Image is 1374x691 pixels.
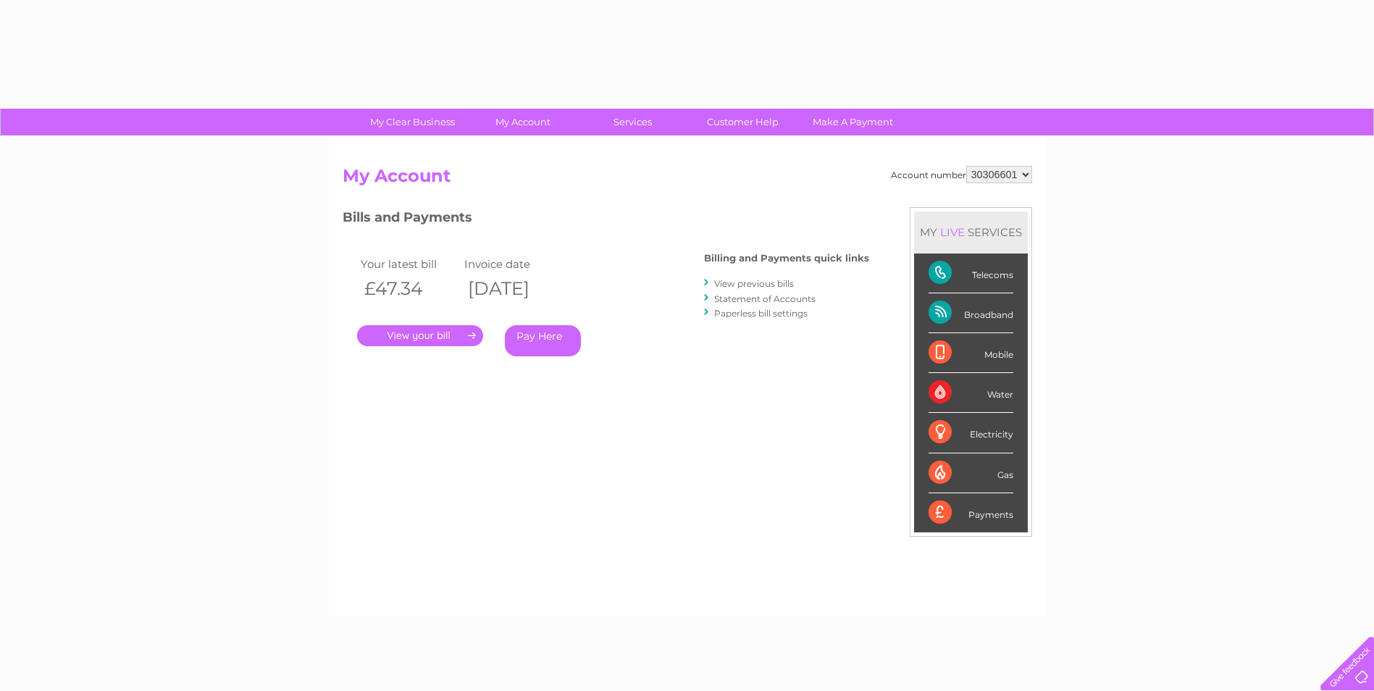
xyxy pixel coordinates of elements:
a: Statement of Accounts [714,293,816,304]
a: Pay Here [505,325,581,356]
th: £47.34 [357,274,461,303]
th: [DATE] [461,274,565,303]
div: Payments [929,493,1013,532]
div: MY SERVICES [914,212,1028,253]
div: Broadband [929,293,1013,333]
td: Your latest bill [357,254,461,274]
a: . [357,325,483,346]
div: Gas [929,453,1013,493]
div: LIVE [937,225,968,239]
a: Customer Help [683,109,803,135]
a: My Account [463,109,582,135]
a: Make A Payment [793,109,913,135]
h3: Bills and Payments [343,207,869,233]
a: My Clear Business [353,109,472,135]
a: Services [573,109,692,135]
h2: My Account [343,166,1032,193]
div: Telecoms [929,254,1013,293]
div: Electricity [929,413,1013,453]
td: Invoice date [461,254,565,274]
div: Account number [891,166,1032,183]
div: Water [929,373,1013,413]
a: View previous bills [714,278,794,289]
div: Mobile [929,333,1013,373]
a: Paperless bill settings [714,308,808,319]
h4: Billing and Payments quick links [704,253,869,264]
